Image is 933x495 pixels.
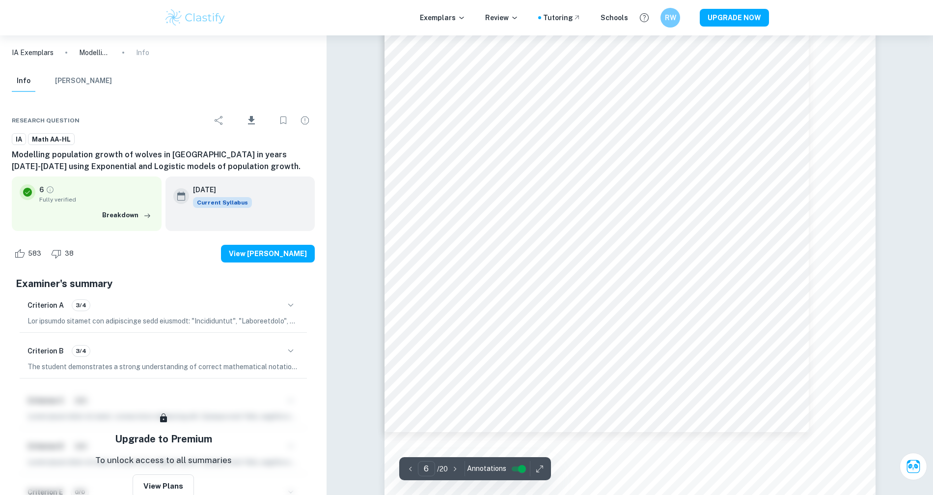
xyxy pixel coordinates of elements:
[27,316,299,326] p: Lor ipsumdo sitamet con adipiscinge sedd eiusmodt: "Incididuntut", "Laboreetdolo", mag "Aliquaeni...
[420,12,466,23] p: Exemplars
[27,361,299,372] p: The student demonstrates a strong understanding of correct mathematical notation, symbols, and te...
[100,208,154,223] button: Breakdown
[601,12,628,23] a: Schools
[59,249,79,259] span: 38
[543,12,581,23] a: Tutoring
[193,197,252,208] span: Current Syllabus
[660,8,680,28] button: RW
[164,8,226,28] img: Clastify logo
[79,47,110,58] p: Modelling population growth of wolves in [GEOGRAPHIC_DATA] in years [DATE]-[DATE] using Exponenti...
[39,184,44,195] p: 6
[12,47,54,58] a: IA Exemplars
[95,454,232,467] p: To unlock access to all summaries
[193,197,252,208] div: This exemplar is based on the current syllabus. Feel free to refer to it for inspiration/ideas wh...
[28,133,75,146] a: Math AA-HL
[900,453,927,480] button: Ask Clai
[209,111,229,130] div: Share
[49,246,79,262] div: Dislike
[437,464,448,474] p: / 20
[665,12,676,23] h6: RW
[295,111,315,130] div: Report issue
[27,300,64,311] h6: Criterion A
[12,133,26,146] a: IA
[136,47,149,58] p: Info
[16,276,311,291] h5: Examiner's summary
[467,464,506,474] span: Annotations
[274,111,293,130] div: Bookmark
[39,195,154,204] span: Fully verified
[27,346,64,356] h6: Criterion B
[12,246,47,262] div: Like
[700,9,769,27] button: UPGRADE NOW
[12,70,35,92] button: Info
[28,135,74,145] span: Math AA-HL
[221,245,315,262] button: View [PERSON_NAME]
[636,9,653,26] button: Help and Feedback
[46,185,55,194] a: Grade fully verified
[193,184,244,195] h6: [DATE]
[115,432,212,446] h5: Upgrade to Premium
[231,108,272,133] div: Download
[485,12,519,23] p: Review
[72,301,90,310] span: 3/4
[12,116,80,125] span: Research question
[23,249,47,259] span: 583
[72,347,90,355] span: 3/4
[12,149,315,173] h6: Modelling population growth of wolves in [GEOGRAPHIC_DATA] in years [DATE]-[DATE] using Exponenti...
[55,70,112,92] button: [PERSON_NAME]
[12,135,26,145] span: IA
